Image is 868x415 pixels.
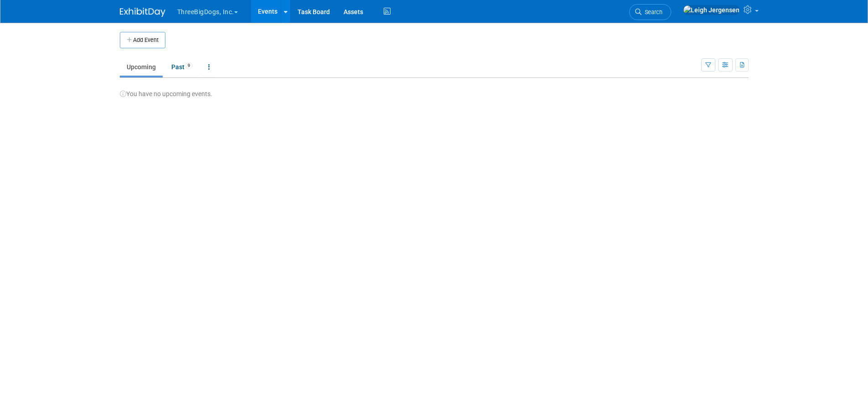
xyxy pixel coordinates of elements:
[164,58,200,76] a: Past9
[683,5,740,15] img: Leigh Jergensen
[120,8,165,17] img: ExhibitDay
[642,9,663,15] span: Search
[120,90,212,97] span: You have no upcoming events.
[185,62,193,69] span: 9
[120,58,163,76] a: Upcoming
[120,32,165,48] button: Add Event
[629,4,671,20] a: Search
